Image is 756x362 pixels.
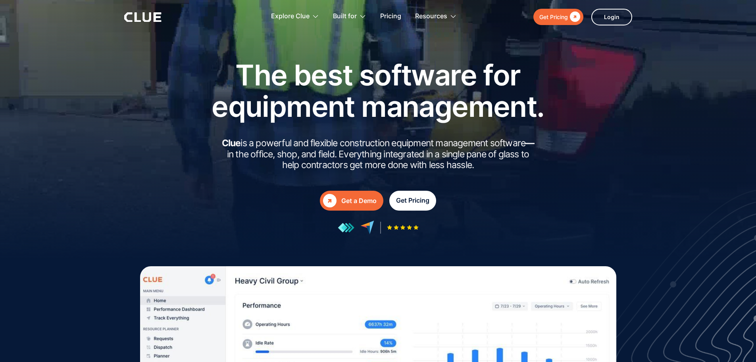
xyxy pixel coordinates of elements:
[271,4,310,29] div: Explore Clue
[341,196,377,206] div: Get a Demo
[320,191,383,211] a: Get a Demo
[415,4,447,29] div: Resources
[716,324,756,362] iframe: Chat Widget
[333,4,357,29] div: Built for
[591,9,632,25] a: Login
[533,9,583,25] a: Get Pricing
[396,196,429,205] div: Get Pricing
[568,12,580,22] div: 
[387,225,419,230] img: Five-star rating icon
[271,4,319,29] div: Explore Clue
[338,223,354,233] img: reviews at getapp
[525,137,534,149] strong: —
[333,4,366,29] div: Built for
[380,4,401,29] a: Pricing
[415,4,457,29] div: Resources
[360,221,374,234] img: reviews at capterra
[323,194,337,207] div: 
[200,59,557,122] h1: The best software for equipment management.
[219,138,537,171] h2: is a powerful and flexible construction equipment management software in the office, shop, and fi...
[539,12,568,22] div: Get Pricing
[389,191,436,211] a: Get Pricing
[222,137,241,149] strong: Clue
